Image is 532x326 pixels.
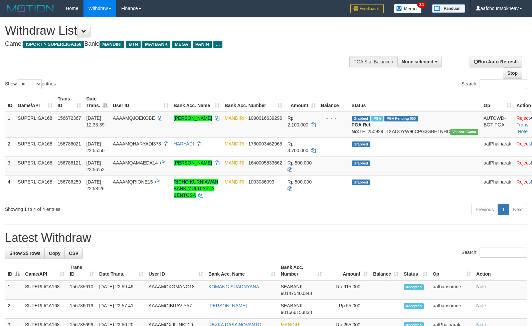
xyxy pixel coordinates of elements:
a: KOMANG SUADNYANA [208,284,259,289]
a: Note [476,284,486,289]
div: - - - [321,179,346,185]
span: MANDIRI [100,41,124,48]
th: Bank Acc. Name: activate to sort column ascending [206,261,278,280]
a: Reject [517,115,530,121]
span: MAYBANK [142,41,170,48]
th: ID: activate to sort column descending [5,261,22,280]
span: SEABANK [281,303,303,308]
div: - - - [321,115,346,121]
th: Bank Acc. Number: activate to sort column ascending [222,93,285,112]
span: BTN [126,41,141,48]
td: 2 [5,137,15,156]
th: Op: activate to sort column ascending [481,93,514,112]
a: Run Auto-Refresh [470,56,522,67]
span: ISPORT > SUPERLIGA168 [23,41,84,48]
a: 1 [498,204,509,215]
td: AAAAMQKOMANG18 [146,280,206,300]
div: Showing 1 to 4 of 4 entries [5,203,217,213]
span: [DATE] 12:33:39 [86,115,105,127]
a: Reject [517,160,530,166]
th: Amount: activate to sort column ascending [325,261,370,280]
a: [PERSON_NAME] [174,160,212,166]
div: - - - [321,159,346,166]
th: Status [349,93,481,112]
td: - [370,280,401,300]
td: [DATE] 22:59:49 [97,280,146,300]
td: 156786019 [67,300,97,319]
a: Show 25 rows [5,248,45,259]
th: ID [5,93,15,112]
span: Rp 500.000 [288,179,312,185]
td: Rp 55,000 [325,300,370,319]
th: Bank Acc. Name: activate to sort column ascending [171,93,222,112]
td: 2 [5,300,22,319]
span: Grabbed [352,180,370,185]
span: Rp 2.100.000 [288,115,308,127]
span: Show 25 rows [9,251,40,256]
label: Show entries [5,79,56,89]
td: aafPhalnarak [481,176,514,201]
span: CSV [69,251,78,256]
span: 156786121 [58,160,81,166]
td: aafPhalnarak [481,137,514,156]
span: MANDIRI [225,160,244,166]
img: panduan.png [432,4,465,13]
span: Marked by aafsengchandara [371,116,383,121]
a: Previous [471,204,498,215]
span: Copy [49,251,60,256]
a: RIDHO KURNIAWAN BANK MULTI ARTA SENTOSA [174,179,218,198]
span: [DATE] 22:55:50 [86,141,105,153]
td: SUPERLIGA168 [15,112,55,138]
h1: Withdraw List [5,24,348,37]
span: Grabbed [352,160,370,166]
span: MANDIRI [225,179,244,185]
th: Trans ID: activate to sort column ascending [55,93,84,112]
td: TF_250929_TXACOYW96CPG3GBH1NHC [349,112,481,138]
img: Button%20Memo.svg [394,4,422,13]
label: Search: [462,248,527,258]
span: AAAAMQHARYADI378 [113,141,161,146]
span: 156786259 [58,179,81,185]
th: Bank Acc. Number: activate to sort column ascending [278,261,325,280]
td: aafbansomne [430,300,474,319]
span: Copy 1090016639296 to clipboard [248,115,282,121]
a: Next [509,204,527,215]
span: AAAAMQAMAEDA14 [113,160,158,166]
h1: Latest Withdraw [5,231,527,245]
td: aafPhalnarak [481,156,514,176]
a: Copy [44,248,65,259]
td: aafbansomne [430,280,474,300]
th: Status: activate to sort column ascending [401,261,430,280]
th: User ID: activate to sort column ascending [110,93,171,112]
th: Game/API: activate to sort column ascending [22,261,67,280]
th: Balance: activate to sort column ascending [370,261,401,280]
img: Feedback.jpg [350,4,384,13]
td: Rp 915,000 [325,280,370,300]
h4: Game: Bank: [5,41,348,47]
td: - [370,300,401,319]
span: MANDIRI [225,141,244,146]
td: [DATE] 22:57:41 [97,300,146,319]
th: Amount: activate to sort column ascending [285,93,318,112]
span: Vendor URL: https://trx31.1velocity.biz [450,129,478,135]
td: 3 [5,156,15,176]
td: 1 [5,112,15,138]
span: [DATE] 22:58:26 [86,179,105,191]
span: Copy 901666153838 to clipboard [281,310,312,315]
span: PGA Pending [384,116,418,121]
div: PGA Site Balance / [349,56,397,67]
select: Showentries [17,79,42,89]
span: [DATE] 22:56:52 [86,160,105,172]
span: AAAAMQJOEKOBE [113,115,155,121]
th: User ID: activate to sort column ascending [146,261,206,280]
span: Grabbed [352,141,370,147]
img: MOTION_logo.png [5,3,56,13]
a: Reject [517,179,530,185]
span: 34 [417,2,426,8]
a: CSV [64,248,83,259]
span: Accepted [404,303,424,309]
a: Note [476,303,486,308]
span: MEGA [172,41,191,48]
span: ... [213,41,222,48]
td: SUPERLIGA168 [22,300,67,319]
